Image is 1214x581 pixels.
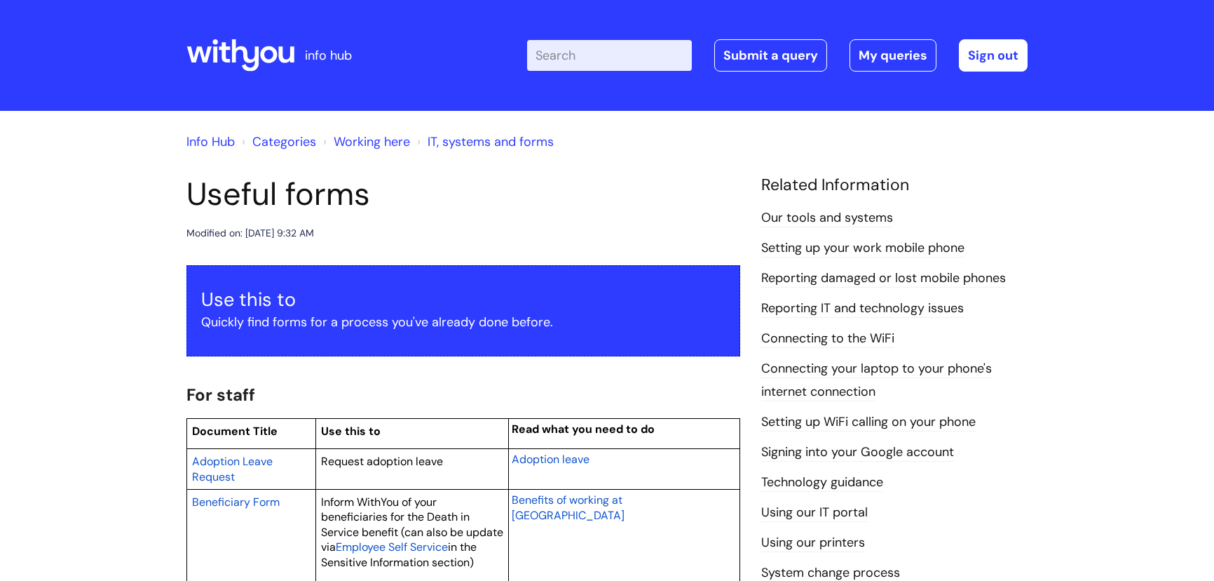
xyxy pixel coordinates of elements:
a: Sign out [959,39,1028,72]
a: Setting up your work mobile phone [761,239,964,258]
div: | - [527,39,1028,72]
p: Quickly find forms for a process you've already done before. [201,311,725,333]
div: Modified on: [DATE] 9:32 AM [186,225,314,242]
a: Using our printers [761,534,865,552]
a: My queries [850,39,936,72]
a: Adoption leave [512,450,589,467]
a: Categories [252,133,316,150]
span: Adoption Leave Request [192,454,273,484]
li: Solution home [238,131,316,153]
a: Using our IT portal [761,504,868,522]
h4: Related Information [761,175,1028,195]
span: Benefits of working at [GEOGRAPHIC_DATA] [512,493,625,523]
a: Reporting damaged or lost mobile phones [761,269,1006,288]
a: Our tools and systems [761,209,893,227]
p: info hub [305,44,352,67]
span: Employee Self Service [336,540,448,554]
input: Search [527,40,692,71]
span: Adoption leave [512,452,589,467]
span: in the Sensitive Information section) [321,540,477,570]
a: Setting up WiFi calling on your phone [761,413,976,432]
h3: Use this to [201,288,725,311]
li: Working here [320,131,410,153]
span: Beneficiary Form [192,495,280,509]
a: Reporting IT and technology issues [761,300,964,318]
a: Signing into your Google account [761,443,954,462]
h1: Useful forms [186,175,740,213]
a: Benefits of working at [GEOGRAPHIC_DATA] [512,491,625,523]
span: Read what you need to do [512,422,655,436]
span: Inform WithYou of your beneficiaries for the Death in Service benefit (can also be update via [321,495,503,555]
span: Document Title [192,424,278,439]
span: For staff [186,384,255,406]
a: Submit a query [714,39,827,72]
a: IT, systems and forms [428,133,554,150]
span: Request adoption leave [321,454,443,469]
a: Employee Self Service [336,538,448,555]
span: Use this to [321,424,381,439]
a: Working here [334,133,410,150]
a: Connecting your laptop to your phone's internet connection [761,360,992,401]
a: Adoption Leave Request [192,453,273,485]
a: Beneficiary Form [192,493,280,510]
a: Connecting to the WiFi [761,330,894,348]
a: Info Hub [186,133,235,150]
li: IT, systems and forms [414,131,554,153]
a: Technology guidance [761,474,883,492]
